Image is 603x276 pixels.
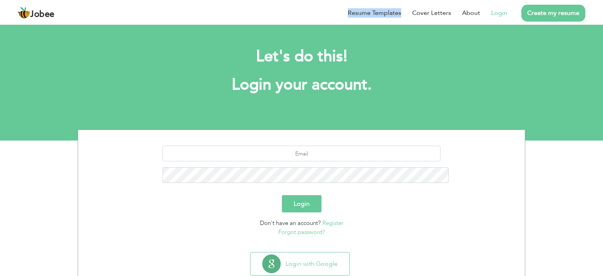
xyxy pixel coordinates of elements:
a: Cover Letters [412,8,451,18]
img: jobee.io [18,7,30,19]
h1: Login your account. [90,75,513,95]
a: Resume Templates [348,8,401,18]
span: Don't have an account? [260,219,321,227]
h2: Let's do this! [90,46,513,67]
a: Register [322,219,344,227]
span: Jobee [30,10,55,19]
input: Email [163,146,441,161]
a: Forgot password? [278,228,325,236]
button: Login with Google [250,252,349,275]
a: About [462,8,480,18]
a: Login [491,8,507,18]
a: Create my resume [521,5,585,22]
a: Jobee [18,7,55,19]
button: Login [282,195,322,212]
